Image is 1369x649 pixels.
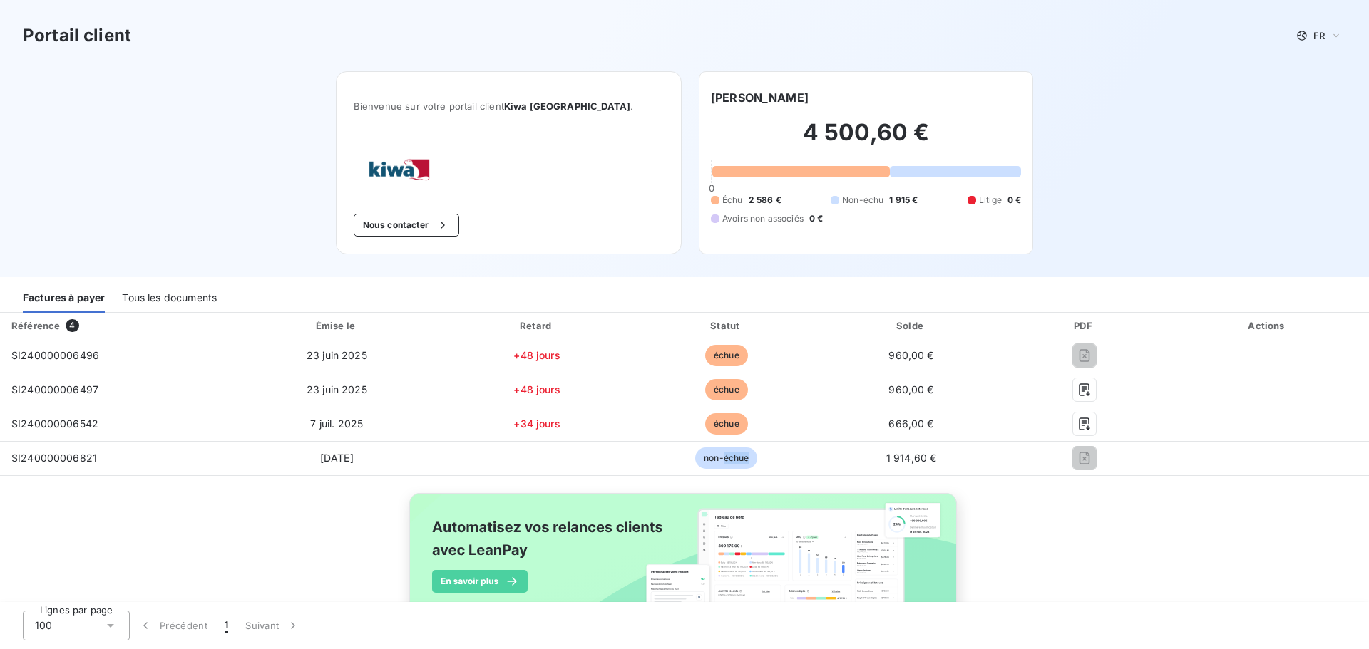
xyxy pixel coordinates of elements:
[225,618,228,633] span: 1
[23,283,105,313] div: Factures à payer
[35,618,52,633] span: 100
[1313,30,1325,41] span: FR
[513,383,560,395] span: +48 jours
[809,212,823,225] span: 0 €
[888,383,933,395] span: 960,00 €
[444,318,630,333] div: Retard
[705,379,748,400] span: échue
[11,320,60,331] div: Référence
[1007,194,1021,207] span: 0 €
[842,194,883,207] span: Non-échu
[307,349,367,361] span: 23 juin 2025
[1169,318,1366,333] div: Actions
[130,611,216,640] button: Précédent
[705,345,748,366] span: échue
[310,417,363,430] span: 7 juil. 2025
[354,100,664,112] span: Bienvenue sur votre portail client .
[354,146,445,191] img: Company logo
[320,452,354,464] span: [DATE]
[216,611,237,640] button: 1
[711,118,1021,161] h2: 4 500,60 €
[979,194,1002,207] span: Litige
[705,413,748,435] span: échue
[11,417,98,430] span: SI240000006542
[722,212,804,225] span: Avoirs non associés
[235,318,439,333] div: Émise le
[749,194,781,207] span: 2 586 €
[11,349,99,361] span: SI240000006496
[66,319,78,332] span: 4
[237,611,309,640] button: Suivant
[889,194,918,207] span: 1 915 €
[122,283,217,313] div: Tous les documents
[709,182,714,194] span: 0
[722,194,743,207] span: Échu
[513,417,560,430] span: +34 jours
[888,349,933,361] span: 960,00 €
[711,89,809,106] h6: [PERSON_NAME]
[23,23,131,48] h3: Portail client
[307,383,367,395] span: 23 juin 2025
[888,417,933,430] span: 666,00 €
[504,100,630,112] span: Kiwa [GEOGRAPHIC_DATA]
[636,318,818,333] div: Statut
[1005,318,1164,333] div: PDF
[886,452,937,464] span: 1 914,60 €
[11,383,98,395] span: SI240000006497
[11,452,97,464] span: SI240000006821
[354,214,459,237] button: Nous contacter
[695,447,757,469] span: non-échue
[823,318,1000,333] div: Solde
[513,349,560,361] span: +48 jours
